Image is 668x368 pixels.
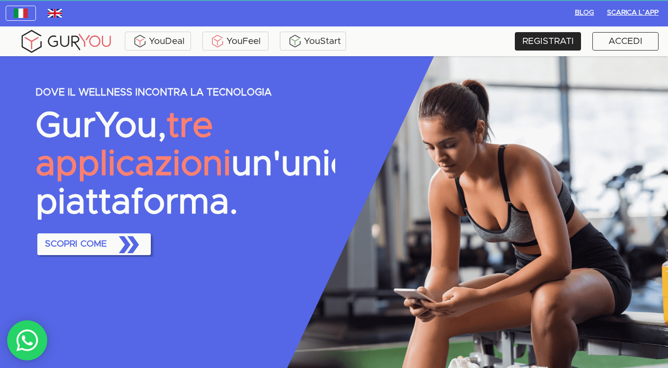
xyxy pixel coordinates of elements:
div: YouStart [282,34,344,48]
p: GurYou, un'unica piattaforma. [35,107,335,222]
img: ALVAdSatItgsAAAAAElFTkSuQmCC [133,34,147,48]
img: gyLogo01.5aaa2cff.png [19,28,113,54]
a: YouDeal [125,32,191,51]
a: REGISTRATI [515,32,581,51]
img: KDuXBJLpDstiOJIlCPq11sr8c6VfEN1ke5YIAoPlCPqmrDPlQeIQgHlNqkP7FCiAKJQRHlC7RCaiHTHAlEEQLmFuo+mIt2xQB... [210,34,225,48]
a: YouStart [280,32,346,51]
button: Scarica l´App [603,6,662,21]
button: BLOG [569,6,599,21]
a: YouFeel [202,32,269,51]
p: DOVE IL WELLNESS INCONTRA LA TECNOLOGIA [35,87,335,98]
div: YouFeel [205,34,266,48]
span: Scarica l´App [607,7,659,19]
div: YouDeal [127,34,189,48]
img: whatsAppIcon.04b8739f.svg [16,329,39,352]
img: italy.83948c3f.jpg [14,9,28,18]
a: ACCEDI [592,32,659,51]
button: SCOPRI COME [37,233,151,255]
img: wDv7cRK3VHVvwAAACV0RVh0ZGF0ZTpjcmVhdGUAMjAxOC0wMy0yNVQwMToxNzoxMiswMDowMGv4vjwAAAAldEVYdGRhdGU6bW... [48,9,62,17]
img: BxzlDwAAAAABJRU5ErkJggg== [288,34,302,48]
span: BLOG [573,7,596,19]
span: SCOPRI COME [41,229,147,259]
a: SCOPRI COME [35,231,153,257]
